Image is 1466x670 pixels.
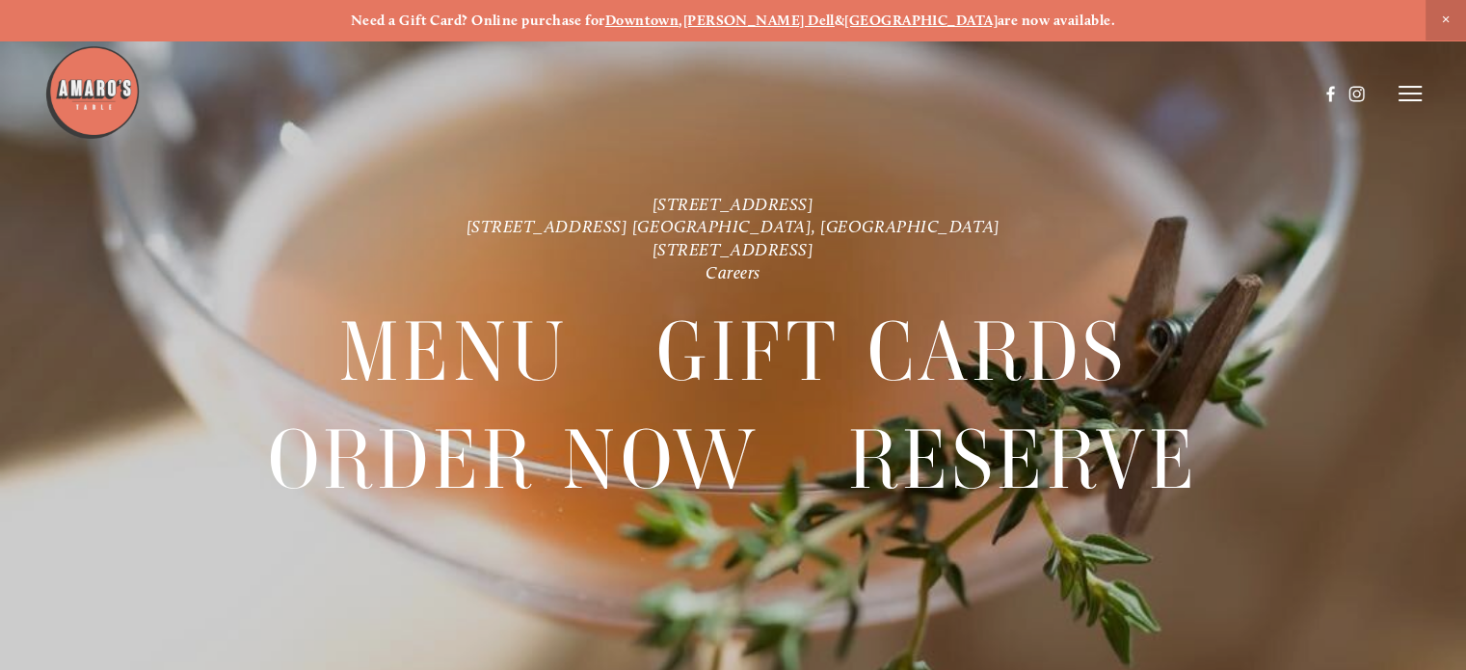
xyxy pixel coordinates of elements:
a: Menu [339,299,569,405]
a: Gift Cards [656,299,1127,405]
a: Reserve [847,407,1198,513]
span: Order Now [268,407,760,514]
span: Menu [339,299,569,406]
a: [GEOGRAPHIC_DATA] [844,12,998,29]
span: Reserve [847,407,1198,514]
a: [PERSON_NAME] Dell [683,12,835,29]
strong: , [679,12,682,29]
strong: are now available. [998,12,1115,29]
a: [STREET_ADDRESS] [653,239,814,260]
span: Gift Cards [656,299,1127,406]
a: Order Now [268,407,760,513]
a: Careers [706,262,760,283]
img: Amaro's Table [44,44,141,141]
a: [STREET_ADDRESS] [653,193,814,214]
a: Downtown [605,12,680,29]
strong: & [835,12,844,29]
strong: Need a Gift Card? Online purchase for [351,12,605,29]
a: [STREET_ADDRESS] [GEOGRAPHIC_DATA], [GEOGRAPHIC_DATA] [466,216,1000,237]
